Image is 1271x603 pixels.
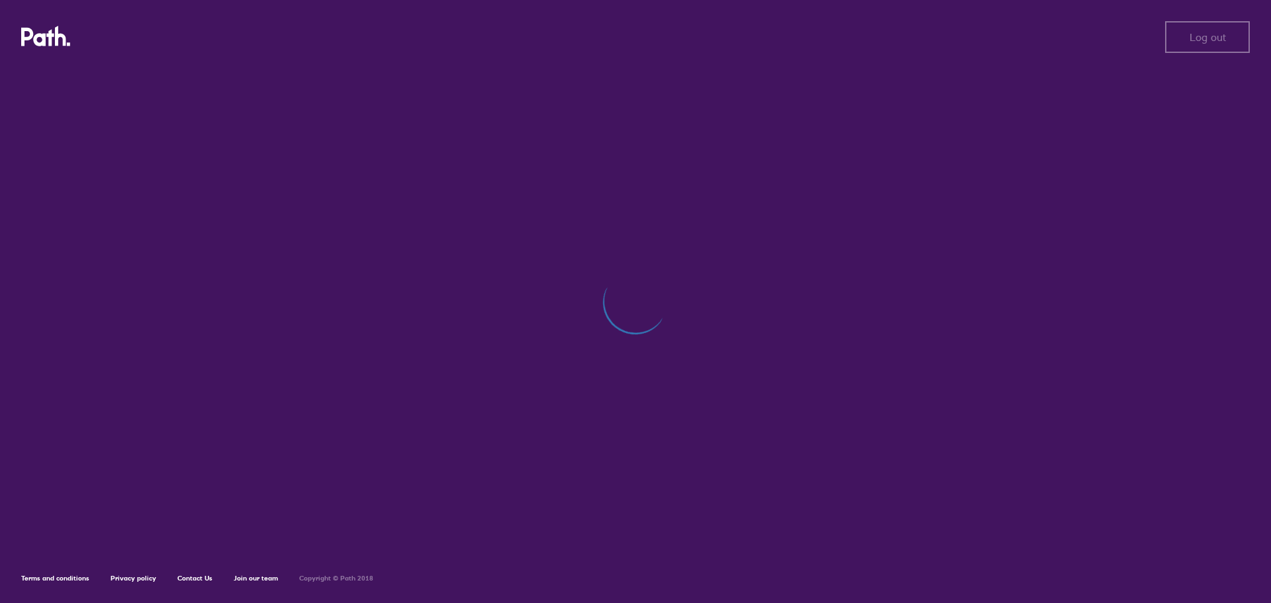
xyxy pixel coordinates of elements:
[299,575,373,582] h6: Copyright © Path 2018
[1165,21,1250,53] button: Log out
[21,574,89,582] a: Terms and conditions
[111,574,156,582] a: Privacy policy
[177,574,212,582] a: Contact Us
[1190,31,1226,43] span: Log out
[234,574,278,582] a: Join our team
